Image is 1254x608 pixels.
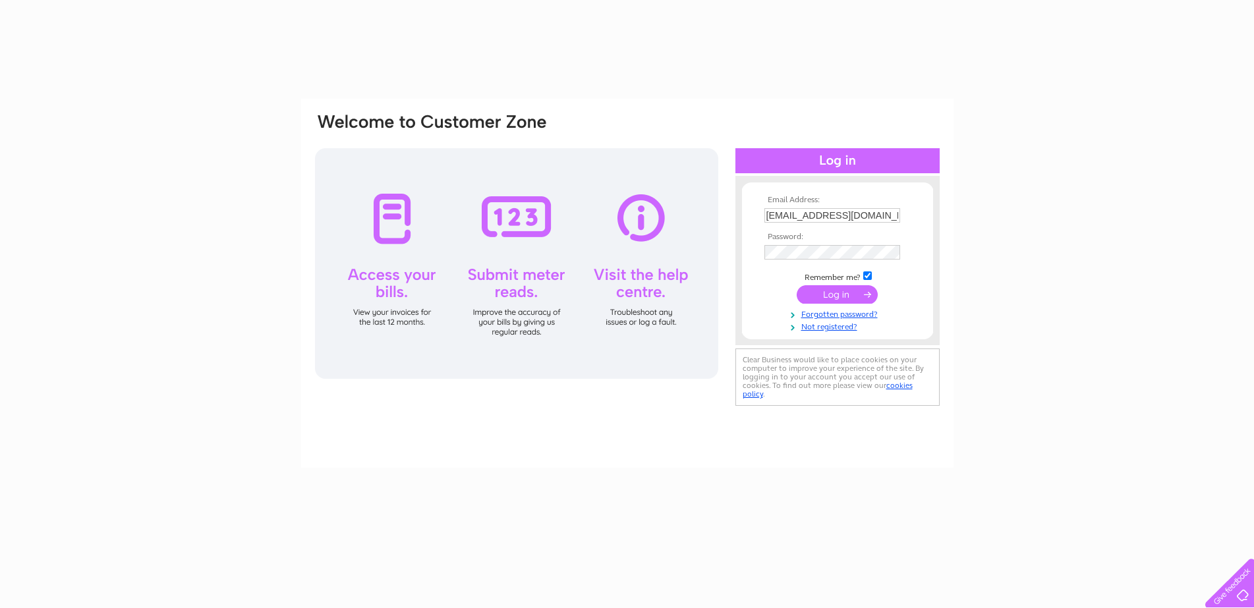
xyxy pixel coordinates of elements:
th: Email Address: [761,196,914,205]
a: cookies policy [743,381,913,399]
a: Not registered? [764,319,914,332]
a: Forgotten password? [764,307,914,319]
input: Submit [797,285,878,304]
td: Remember me? [761,269,914,283]
th: Password: [761,233,914,242]
div: Clear Business would like to place cookies on your computer to improve your experience of the sit... [735,348,940,406]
